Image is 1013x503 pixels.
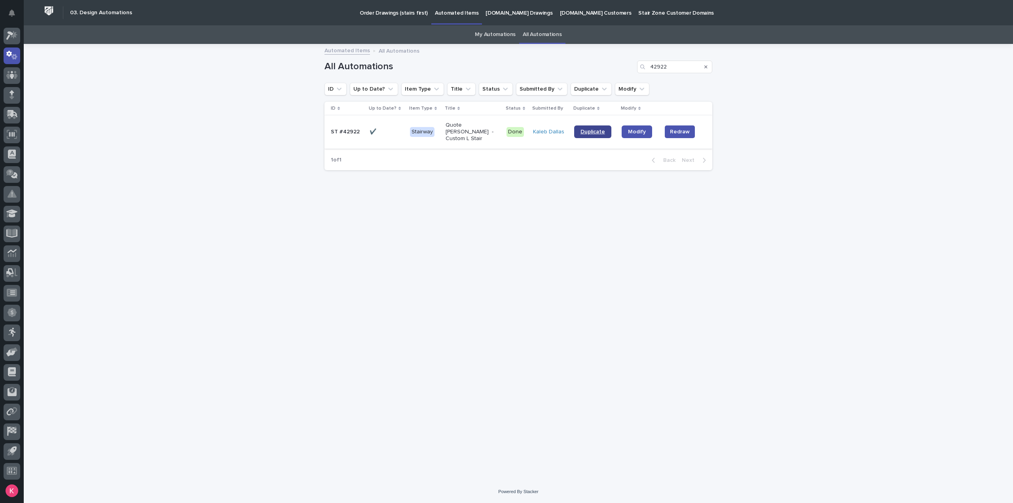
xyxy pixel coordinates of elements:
p: ✔️ [370,127,378,135]
a: All Automations [523,25,562,44]
span: Duplicate [580,129,605,135]
h2: 03. Design Automations [70,9,132,16]
a: Modify [622,125,652,138]
span: Next [682,158,699,163]
button: Notifications [4,5,20,21]
span: Redraw [670,128,690,136]
button: Redraw [665,125,695,138]
p: All Automations [379,46,419,55]
p: Duplicate [573,104,595,113]
p: Submitted By [532,104,563,113]
p: Title [445,104,455,113]
button: Status [479,83,513,95]
button: Duplicate [571,83,612,95]
span: Modify [628,129,646,135]
p: 1 of 1 [324,150,348,170]
input: Search [637,61,712,73]
a: My Automations [475,25,516,44]
h1: All Automations [324,61,634,72]
button: ID [324,83,347,95]
div: Stairway [410,127,434,137]
span: Back [658,158,675,163]
button: Item Type [401,83,444,95]
button: Title [447,83,476,95]
button: Submitted By [516,83,567,95]
p: Modify [621,104,636,113]
button: users-avatar [4,482,20,499]
a: Powered By Stacker [498,489,538,494]
p: Item Type [409,104,433,113]
button: Back [645,157,679,164]
button: Modify [615,83,649,95]
p: ST #42922 [331,129,363,135]
a: Duplicate [574,125,611,138]
img: Workspace Logo [42,4,56,18]
p: Status [506,104,521,113]
p: Quote [PERSON_NAME] - Custom L Stair [446,122,495,142]
a: Automated Items [324,46,370,55]
button: Next [679,157,712,164]
button: Up to Date? [350,83,398,95]
div: Done [506,127,524,137]
tr: ST #42922✔️✔️ StairwayQuote [PERSON_NAME] - Custom L StairDoneKaleb Dallas DuplicateModifyRedraw [324,116,712,148]
p: Up to Date? [369,104,396,113]
div: Notifications [10,9,20,22]
p: ID [331,104,336,113]
a: Kaleb Dallas [533,129,564,135]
